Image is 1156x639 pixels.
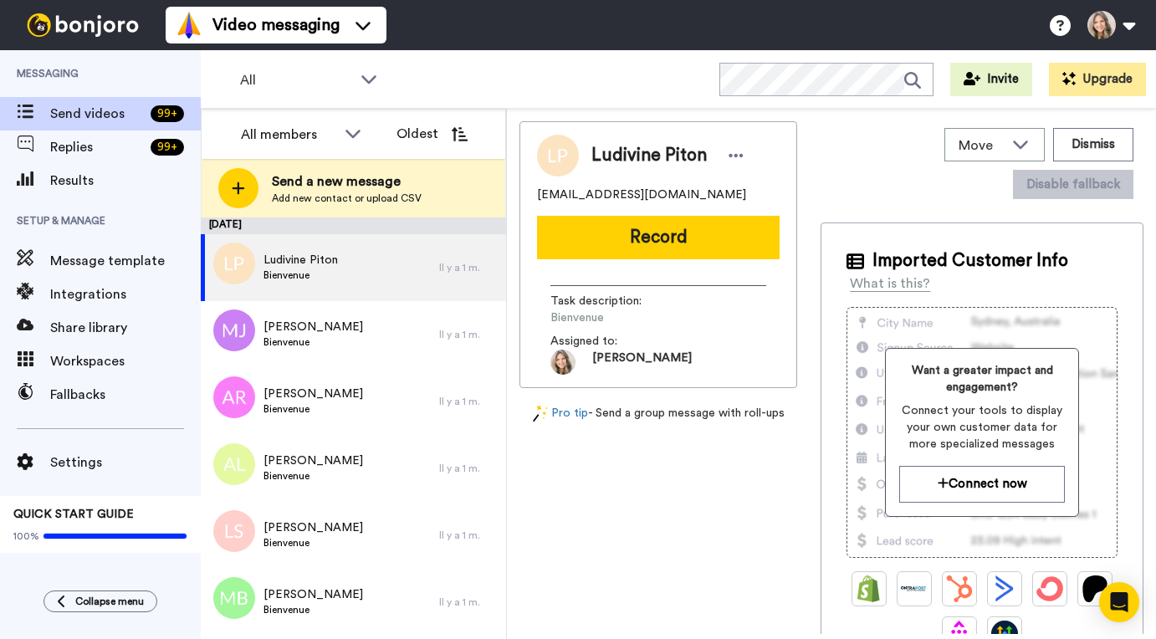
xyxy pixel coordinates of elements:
span: [PERSON_NAME] [263,519,363,536]
span: Collapse menu [75,595,144,608]
div: Il y a 1 m. [439,462,498,475]
img: Ontraport [901,575,928,602]
div: Il y a 1 m. [439,529,498,542]
div: 99 + [151,139,184,156]
span: Move [959,135,1004,156]
span: Imported Customer Info [872,248,1068,273]
span: Message template [50,251,201,271]
div: All members [241,125,336,145]
img: 5f20ccdb-4920-4c0c-ae2d-e5844d14abc1-1581201965.jpg [550,350,575,375]
span: [EMAIL_ADDRESS][DOMAIN_NAME] [537,187,746,203]
span: Video messaging [212,13,340,37]
span: Fallbacks [50,385,201,405]
div: Il y a 1 m. [439,395,498,408]
img: vm-color.svg [176,12,202,38]
span: Add new contact or upload CSV [272,192,422,205]
img: mb.png [213,577,255,619]
span: Ludivine Piton [591,143,707,168]
span: Workspaces [50,351,201,371]
span: 100% [13,529,39,543]
img: mj.png [213,309,255,351]
img: ConvertKit [1036,575,1063,602]
img: Image of Ludivine Piton [537,135,579,176]
button: Connect now [899,466,1065,502]
span: Want a greater impact and engagement? [899,362,1065,396]
button: Dismiss [1053,128,1133,161]
span: Bienvenue [263,402,363,416]
button: Invite [950,63,1032,96]
span: Bienvenue [263,268,338,282]
span: Share library [50,318,201,338]
span: Bienvenue [263,469,363,483]
div: What is this? [850,273,930,294]
img: Patreon [1082,575,1108,602]
span: Integrations [50,284,201,304]
span: Replies [50,137,144,157]
img: al.png [213,443,255,485]
span: All [240,70,352,90]
img: ActiveCampaign [991,575,1018,602]
img: ar.png [213,376,255,418]
span: Assigned to: [550,333,668,350]
button: Collapse menu [43,590,157,612]
span: QUICK START GUIDE [13,509,134,520]
img: Hubspot [946,575,973,602]
button: Oldest [384,117,480,151]
img: Shopify [856,575,882,602]
div: Il y a 1 m. [439,596,498,609]
button: Disable fallback [1013,170,1133,199]
span: Task description : [550,293,668,309]
span: Bienvenue [263,603,363,616]
span: Bienvenue [263,536,363,550]
button: Upgrade [1049,63,1146,96]
div: - Send a group message with roll-ups [519,405,797,422]
a: Pro tip [533,405,588,422]
span: [PERSON_NAME] [263,586,363,603]
img: ls.png [213,510,255,552]
img: magic-wand.svg [533,405,548,422]
span: [PERSON_NAME] [263,452,363,469]
span: Ludivine Piton [263,252,338,268]
span: [PERSON_NAME] [263,386,363,402]
span: Send videos [50,104,144,124]
span: Send a new message [272,171,422,192]
span: Bienvenue [550,309,709,326]
div: Il y a 1 m. [439,328,498,341]
button: Record [537,216,780,259]
img: bj-logo-header-white.svg [20,13,146,37]
span: [PERSON_NAME] [263,319,363,335]
img: lp.png [213,243,255,284]
span: [PERSON_NAME] [592,350,692,375]
div: Il y a 1 m. [439,261,498,274]
span: Connect your tools to display your own customer data for more specialized messages [899,402,1065,452]
span: Results [50,171,201,191]
span: Settings [50,452,201,473]
div: Open Intercom Messenger [1099,582,1139,622]
div: [DATE] [201,217,506,234]
div: 99 + [151,105,184,122]
span: Bienvenue [263,335,363,349]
